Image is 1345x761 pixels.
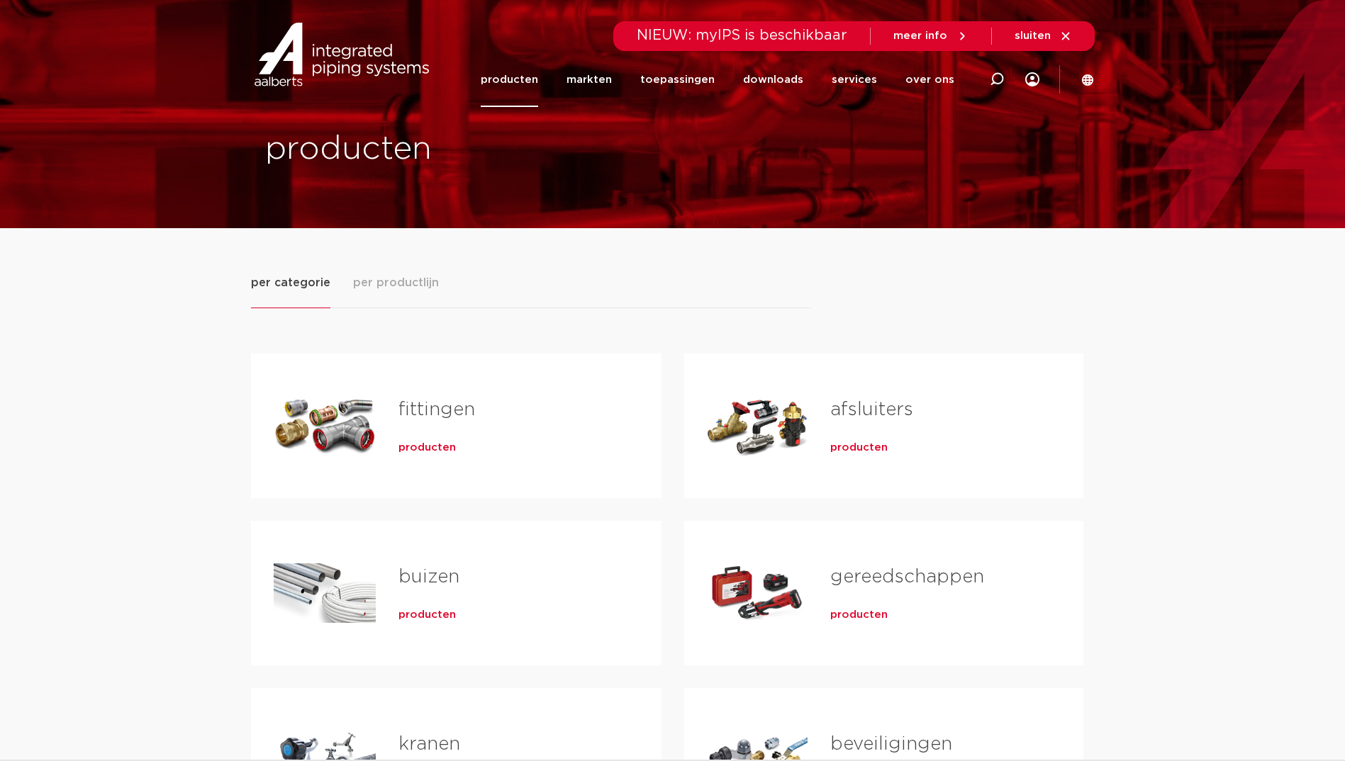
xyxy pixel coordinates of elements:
a: buizen [398,568,459,586]
a: over ons [905,52,954,107]
a: markten [567,52,612,107]
a: sluiten [1015,30,1072,43]
a: services [832,52,877,107]
a: producten [481,52,538,107]
span: sluiten [1015,30,1051,41]
h1: producten [265,127,666,172]
a: producten [398,608,456,622]
span: meer info [893,30,947,41]
a: producten [398,441,456,455]
a: toepassingen [640,52,715,107]
a: afsluiters [830,400,913,419]
a: producten [830,608,888,622]
a: meer info [893,30,969,43]
span: NIEUW: myIPS is beschikbaar [637,28,847,43]
span: per productlijn [353,274,439,291]
a: gereedschappen [830,568,984,586]
a: producten [830,441,888,455]
nav: Menu [481,52,954,107]
span: per categorie [251,274,330,291]
a: kranen [398,735,460,753]
a: downloads [743,52,803,107]
a: beveiligingen [830,735,952,753]
a: fittingen [398,400,475,419]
